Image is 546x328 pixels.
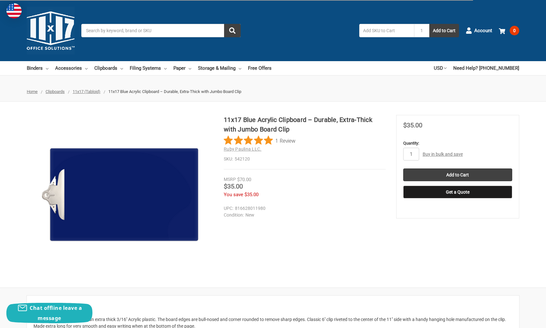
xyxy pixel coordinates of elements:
[40,115,200,274] img: 11x17 Clipboard Acrylic Panel Featuring a Jumbo Board Clip Blue
[46,89,65,94] a: Clipboards
[474,27,492,34] span: Account
[73,89,100,94] a: 11x17 (Tabloid)
[224,192,243,197] span: You save
[27,61,48,75] a: Binders
[453,61,519,75] a: Need Help? [PHONE_NUMBER]
[30,304,82,322] span: Chat offline leave a message
[94,61,123,75] a: Clipboards
[248,61,272,75] a: Free Offers
[403,168,512,181] input: Add to Cart
[359,24,414,37] input: Add SKU to Cart
[403,186,512,198] button: Get a Quote
[224,156,386,162] dd: 542120
[434,61,447,75] a: USD
[224,205,233,212] dt: UPC:
[466,22,492,39] a: Account
[27,7,75,54] img: 11x17.com
[510,26,519,35] span: 0
[224,176,236,183] div: MSRP
[130,61,167,75] a: Filing Systems
[6,3,22,18] img: duty and tax information for United States
[224,156,233,162] dt: SKU:
[224,212,383,218] dd: New
[6,303,92,323] button: Chat offline leave a message
[224,205,383,212] dd: 816628011980
[244,192,258,197] span: $35.00
[429,24,459,37] button: Add to Cart
[499,22,519,39] a: 0
[224,136,295,145] button: Rated 5 out of 5 stars from 1 reviews. Jump to reviews.
[81,24,241,37] input: Search by keyword, brand or SKU
[55,61,88,75] a: Accessories
[224,115,386,134] h1: 11x17 Blue Acrylic Clipboard – Durable, Extra-Thick with Jumbo Board Clip
[108,89,241,94] span: 11x17 Blue Acrylic Clipboard – Durable, Extra-Thick with Jumbo Board Clip
[224,146,261,152] a: Ruby Paulina LLC.
[275,136,295,145] span: 1 Review
[224,182,243,190] span: $35.00
[173,61,191,75] a: Paper
[237,177,251,182] span: $70.00
[33,302,513,312] h2: Description
[27,89,38,94] a: Home
[198,61,241,75] a: Storage & Mailing
[403,140,512,146] label: Quantity:
[423,152,463,157] a: Buy in bulk and save
[224,212,244,218] dt: Condition:
[403,121,422,129] span: $35.00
